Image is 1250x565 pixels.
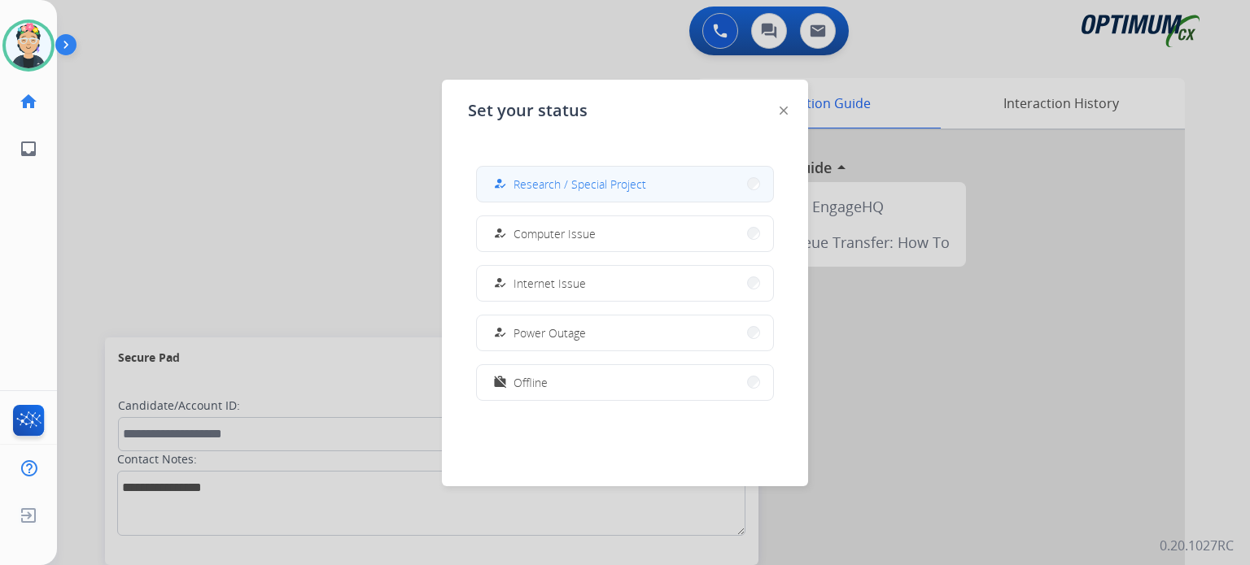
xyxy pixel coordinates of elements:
img: close-button [780,106,788,115]
button: Internet Issue [477,266,773,301]
button: Power Outage [477,315,773,350]
span: Set your status [468,99,588,122]
mat-icon: how_to_reg [493,326,507,340]
span: Research / Special Project [514,176,646,193]
mat-icon: work_off [493,376,507,389]
mat-icon: how_to_reg [493,227,507,241]
mat-icon: how_to_reg [493,177,507,191]
img: avatar [6,23,51,68]
button: Offline [477,365,773,400]
mat-icon: home [19,92,38,111]
button: Research / Special Project [477,167,773,202]
mat-icon: how_to_reg [493,276,507,290]
span: Offline [514,374,548,391]
span: Internet Issue [514,275,586,292]
p: 0.20.1027RC [1160,536,1234,555]
button: Computer Issue [477,216,773,251]
span: Power Outage [514,324,586,341]
mat-icon: inbox [19,139,38,159]
span: Computer Issue [514,225,596,242]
